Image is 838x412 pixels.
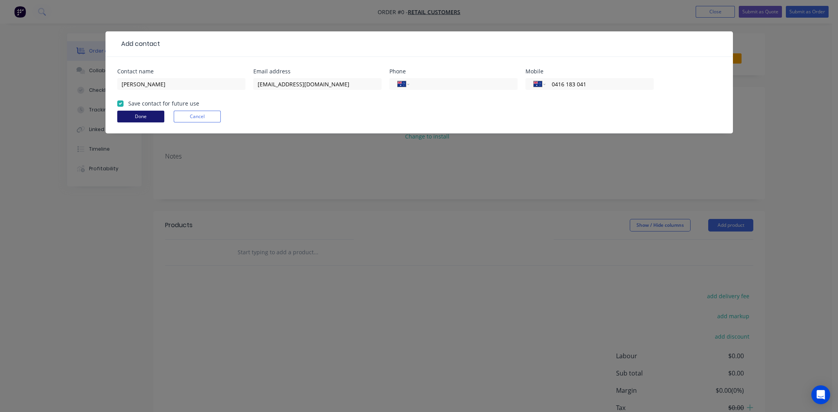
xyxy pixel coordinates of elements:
button: Done [117,111,164,122]
div: Add contact [117,39,160,49]
label: Save contact for future use [128,99,199,108]
div: Open Intercom Messenger [811,385,830,404]
div: Mobile [525,69,654,74]
div: Email address [253,69,382,74]
div: Contact name [117,69,245,74]
div: Phone [389,69,518,74]
button: Cancel [174,111,221,122]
